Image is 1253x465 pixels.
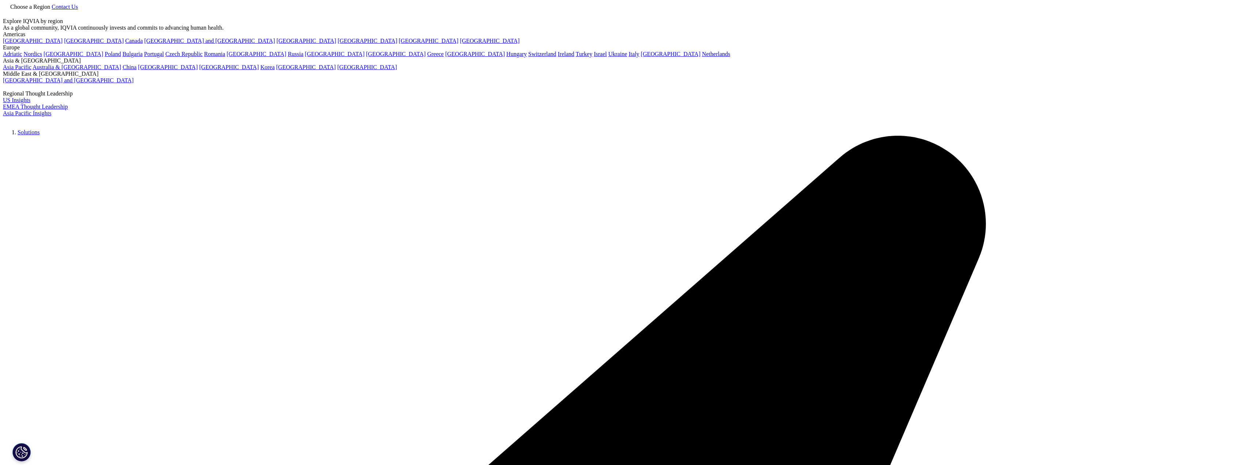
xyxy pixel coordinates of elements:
a: Adriatic [3,51,22,57]
a: Portugal [144,51,164,57]
div: Europe [3,44,1250,51]
a: Poland [105,51,121,57]
a: Hungary [506,51,527,57]
div: Americas [3,31,1250,38]
a: Bulgaria [123,51,143,57]
a: [GEOGRAPHIC_DATA] and [GEOGRAPHIC_DATA] [3,77,134,83]
div: Middle East & [GEOGRAPHIC_DATA] [3,71,1250,77]
a: Israel [594,51,607,57]
a: [GEOGRAPHIC_DATA] [227,51,286,57]
a: [GEOGRAPHIC_DATA] [3,38,63,44]
a: [GEOGRAPHIC_DATA] [64,38,124,44]
a: Romania [204,51,225,57]
a: Turkey [576,51,593,57]
div: As a global community, IQVIA continuously invests and commits to advancing human health. [3,25,1250,31]
a: Czech Republic [165,51,203,57]
a: Ukraine [608,51,627,57]
a: Italy [629,51,639,57]
a: Netherlands [702,51,730,57]
button: Cookies Settings [12,443,31,461]
a: [GEOGRAPHIC_DATA] [338,38,397,44]
a: US Insights [3,97,30,103]
a: Greece [427,51,444,57]
a: Solutions [18,129,40,135]
a: [GEOGRAPHIC_DATA] [366,51,426,57]
a: [GEOGRAPHIC_DATA] [641,51,701,57]
a: [GEOGRAPHIC_DATA] and [GEOGRAPHIC_DATA] [144,38,275,44]
a: [GEOGRAPHIC_DATA] [445,51,505,57]
a: [GEOGRAPHIC_DATA] [460,38,519,44]
a: Asia Pacific [3,64,31,70]
a: [GEOGRAPHIC_DATA] [138,64,198,70]
div: Explore IQVIA by region [3,18,1250,25]
a: Korea [260,64,275,70]
a: [GEOGRAPHIC_DATA] [199,64,259,70]
div: Regional Thought Leadership [3,90,1250,97]
div: Asia & [GEOGRAPHIC_DATA] [3,57,1250,64]
span: Choose a Region [10,4,50,10]
a: Contact Us [52,4,78,10]
a: Russia [288,51,304,57]
a: Switzerland [528,51,556,57]
a: [GEOGRAPHIC_DATA] [277,38,336,44]
a: Canada [125,38,143,44]
a: Australia & [GEOGRAPHIC_DATA] [33,64,121,70]
a: [GEOGRAPHIC_DATA] [399,38,458,44]
a: [GEOGRAPHIC_DATA] [305,51,364,57]
a: [GEOGRAPHIC_DATA] [276,64,336,70]
a: China [123,64,136,70]
a: Ireland [558,51,574,57]
a: Asia Pacific Insights [3,110,51,116]
a: [GEOGRAPHIC_DATA] [337,64,397,70]
a: Nordics [23,51,42,57]
a: EMEA Thought Leadership [3,104,68,110]
a: [GEOGRAPHIC_DATA] [44,51,103,57]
